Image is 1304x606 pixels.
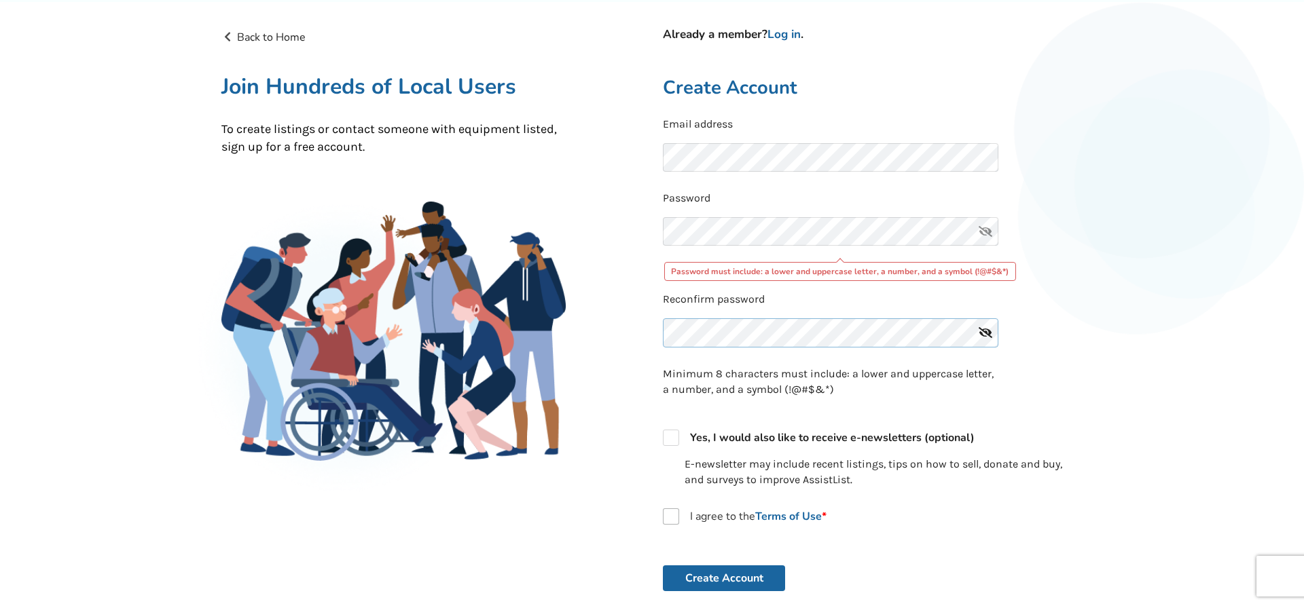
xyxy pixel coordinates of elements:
[663,508,827,525] label: I agree to the
[221,73,566,100] h1: Join Hundreds of Local Users
[663,27,1083,42] h4: Already a member? .
[663,565,785,591] button: Create Account
[755,509,827,524] a: Terms of Use*
[685,457,1083,488] p: E-newsletter may include recent listings, tips on how to sell, donate and buy, and surveys to imp...
[663,366,998,398] p: Minimum 8 characters must include: a lower and uppercase letter, a number, and a symbol (!@#$&*)
[767,26,801,42] a: Log in
[663,191,1083,206] p: Password
[221,121,566,155] p: To create listings or contact someone with equipment listed, sign up for a free account.
[663,292,1083,307] p: Reconfirm password
[664,262,1017,281] div: Password must include: a lower and uppercase letter, a number, and a symbol (!@#$&*)
[663,76,1083,100] h2: Create Account
[221,30,306,45] a: Back to Home
[221,202,566,461] img: Family Gathering
[690,430,975,445] strong: Yes, I would also like to receive e-newsletters (optional)
[663,117,1083,132] p: Email address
